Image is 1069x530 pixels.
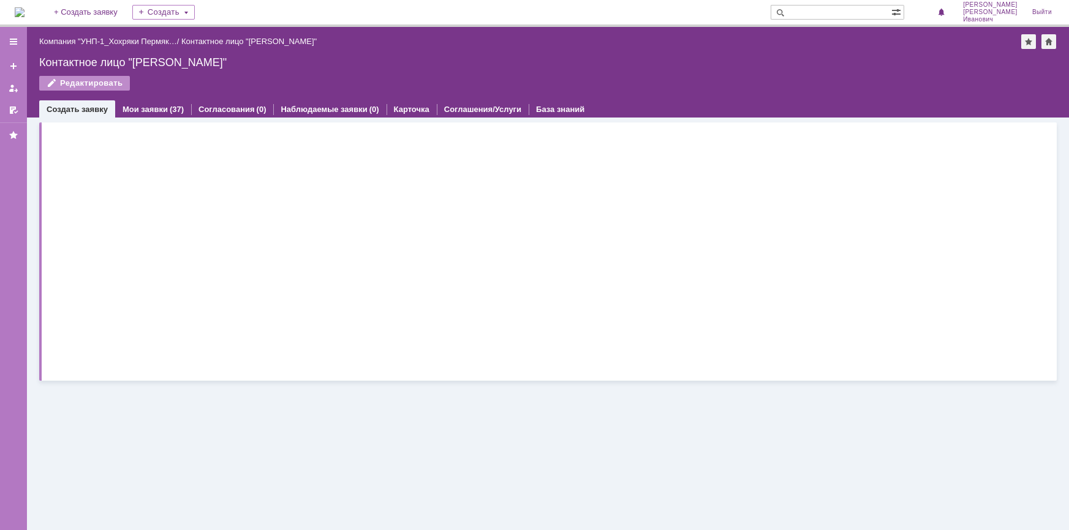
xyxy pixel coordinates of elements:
[963,1,1018,9] span: [PERSON_NAME]
[132,5,195,20] div: Создать
[963,9,1018,16] span: [PERSON_NAME]
[4,100,23,120] a: Мои согласования
[444,105,521,114] a: Соглашения/Услуги
[123,105,168,114] a: Мои заявки
[4,78,23,98] a: Мои заявки
[181,37,317,46] div: Контактное лицо "[PERSON_NAME]"
[369,105,379,114] div: (0)
[4,56,23,76] a: Создать заявку
[198,105,255,114] a: Согласования
[170,105,184,114] div: (37)
[963,16,1018,23] span: Иванович
[281,105,367,114] a: Наблюдаемые заявки
[39,56,1057,69] div: Контактное лицо "[PERSON_NAME]"
[1021,34,1036,49] div: Добавить в избранное
[394,105,429,114] a: Карточка
[15,7,25,17] a: Перейти на домашнюю страницу
[1041,34,1056,49] div: Сделать домашней страницей
[39,37,177,46] a: Компания "УНП-1_Хохряки Пермяк…
[536,105,584,114] a: База знаний
[47,105,108,114] a: Создать заявку
[15,7,25,17] img: logo
[39,37,181,46] div: /
[891,6,904,17] span: Расширенный поиск
[257,105,266,114] div: (0)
